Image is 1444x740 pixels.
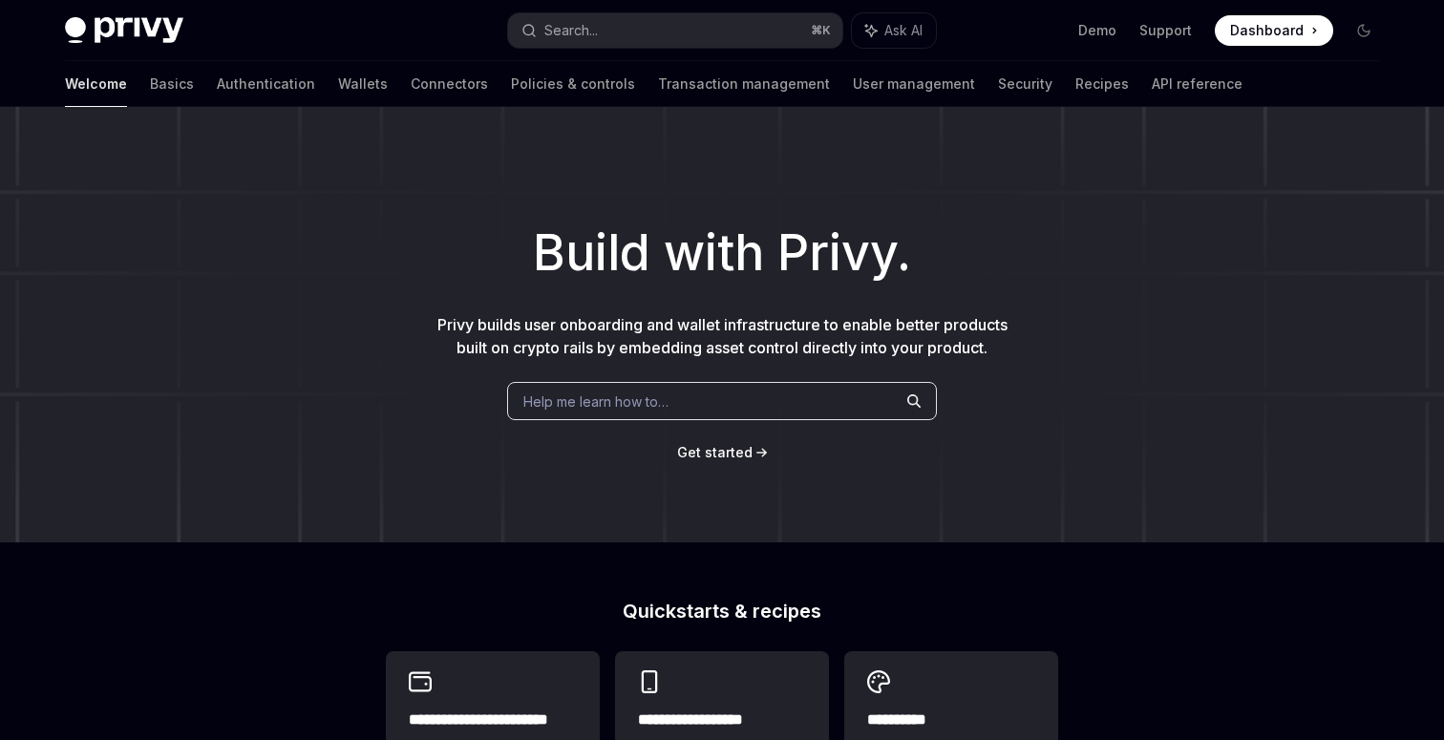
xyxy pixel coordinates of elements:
button: Toggle dark mode [1348,15,1379,46]
a: Support [1139,21,1192,40]
span: Ask AI [884,21,923,40]
a: Recipes [1075,61,1129,107]
h2: Quickstarts & recipes [386,602,1058,621]
button: Ask AI [852,13,936,48]
button: Search...⌘K [508,13,842,48]
div: Search... [544,19,598,42]
a: User management [853,61,975,107]
a: Wallets [338,61,388,107]
a: Policies & controls [511,61,635,107]
a: Demo [1078,21,1116,40]
span: Privy builds user onboarding and wallet infrastructure to enable better products built on crypto ... [437,315,1008,357]
span: Help me learn how to… [523,391,669,412]
img: dark logo [65,17,183,44]
a: Dashboard [1215,15,1333,46]
a: Authentication [217,61,315,107]
a: API reference [1152,61,1242,107]
a: Welcome [65,61,127,107]
span: Dashboard [1230,21,1304,40]
h1: Build with Privy. [31,216,1413,290]
a: Basics [150,61,194,107]
a: Security [998,61,1052,107]
a: Connectors [411,61,488,107]
span: Get started [677,444,753,460]
a: Transaction management [658,61,830,107]
a: Get started [677,443,753,462]
span: ⌘ K [811,23,831,38]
